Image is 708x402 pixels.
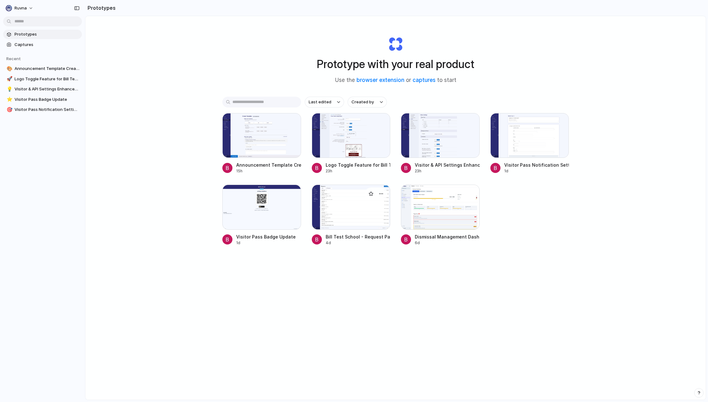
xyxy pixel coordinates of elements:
div: 6d [415,240,480,246]
button: ⭐ [6,96,12,103]
a: Prototypes [3,30,82,39]
div: 1d [504,168,569,174]
div: Visitor Pass Notification Settings [504,162,569,168]
a: 💡Visitor & API Settings Enhancement [3,84,82,94]
button: Created by [348,97,387,107]
div: Dismissal Management Dashboard [415,233,480,240]
span: Ruvna [14,5,27,11]
div: 🎯 [7,106,11,113]
button: 💡 [6,86,12,92]
a: 🚀Logo Toggle Feature for Bill Test School [3,74,82,84]
div: 15h [236,168,301,174]
a: Bill Test School - Request Page EnhancementsBill Test School - Request Page Enhancements4d [312,185,391,245]
div: ⭐ [7,96,11,103]
div: 💡 [7,86,11,93]
span: Last edited [309,99,331,105]
button: Ruvna [3,3,37,13]
a: Captures [3,40,82,49]
a: ⭐Visitor Pass Badge Update [3,95,82,104]
button: 🚀 [6,76,12,82]
span: Use the or to start [335,76,456,84]
div: 23h [326,168,391,174]
div: Visitor & API Settings Enhancement [415,162,480,168]
a: Visitor Pass Badge UpdateVisitor Pass Badge Update1d [222,185,301,245]
div: Bill Test School - Request Page Enhancements [326,233,391,240]
div: 4d [326,240,391,246]
a: browser extension [357,77,404,83]
span: Visitor Pass Badge Update [14,96,79,103]
span: Announcement Template Creation for Ruvna [14,66,79,72]
h2: Prototypes [85,4,116,12]
span: Prototypes [14,31,79,37]
div: 🚀 [7,75,11,83]
button: 🎯 [6,106,12,113]
button: 🎨 [6,66,12,72]
div: 1d [236,240,296,246]
a: Visitor & API Settings EnhancementVisitor & API Settings Enhancement23h [401,113,480,174]
a: Dismissal Management DashboardDismissal Management Dashboard6d [401,185,480,245]
div: 🎨 [7,65,11,72]
a: 🎯Visitor Pass Notification Settings [3,105,82,114]
a: captures [413,77,436,83]
span: Visitor Pass Notification Settings [14,106,79,113]
div: Visitor Pass Badge Update [236,233,296,240]
div: 23h [415,168,480,174]
div: Logo Toggle Feature for Bill Test School [326,162,391,168]
div: Announcement Template Creation for Ruvna [236,162,301,168]
a: Announcement Template Creation for RuvnaAnnouncement Template Creation for Ruvna15h [222,113,301,174]
span: Recent [6,56,21,61]
span: Logo Toggle Feature for Bill Test School [14,76,79,82]
a: Visitor Pass Notification SettingsVisitor Pass Notification Settings1d [490,113,569,174]
span: Captures [14,42,79,48]
button: Last edited [305,97,344,107]
span: Visitor & API Settings Enhancement [14,86,79,92]
h1: Prototype with your real product [317,56,474,72]
a: Logo Toggle Feature for Bill Test SchoolLogo Toggle Feature for Bill Test School23h [312,113,391,174]
span: Created by [351,99,374,105]
a: 🎨Announcement Template Creation for Ruvna [3,64,82,73]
